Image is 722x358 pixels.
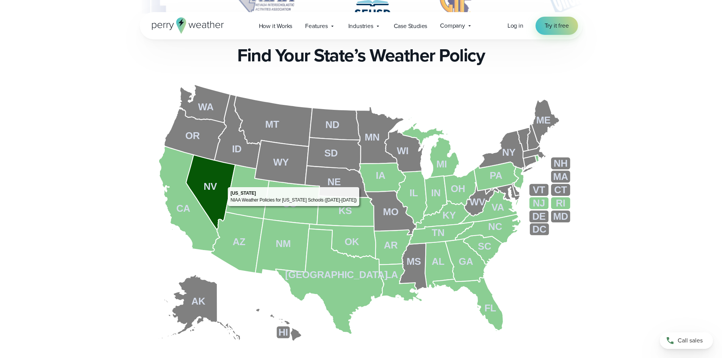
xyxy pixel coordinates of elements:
[273,157,289,167] tspan: WY
[232,144,241,154] tspan: ID
[230,190,256,197] div: [US_STATE]
[265,119,279,130] tspan: MT
[410,188,418,198] tspan: IL
[283,199,297,209] tspan: CO
[492,202,504,213] tspan: VA
[532,211,546,222] tspan: DE
[385,270,398,280] tspan: LA
[470,197,486,207] tspan: WV
[198,102,214,112] tspan: WA
[553,171,568,182] tspan: MA
[191,296,205,307] tspan: AK
[383,207,399,217] tspan: MO
[407,256,421,267] tspan: MS
[326,120,340,130] tspan: ND
[533,184,546,195] tspan: VT
[252,18,299,34] a: How it Works
[533,198,545,208] tspan: NJ
[507,21,523,30] a: Log in
[376,170,385,181] tspan: IA
[365,132,380,142] tspan: MN
[230,197,357,203] div: NIAA Weather Policies for [US_STATE] Schools ([DATE]-[DATE])
[440,21,465,30] span: Company
[536,17,578,35] a: Try it free
[324,148,338,158] tspan: SD
[233,236,246,247] tspan: AZ
[276,239,291,249] tspan: NM
[185,130,200,141] tspan: OR
[489,221,503,232] tspan: NC
[259,22,293,31] span: How it Works
[327,177,341,187] tspan: NE
[431,188,441,198] tspan: IN
[678,336,703,345] span: Call sales
[533,224,547,234] tspan: DC
[503,147,516,158] tspan: NY
[554,158,568,169] tspan: NH
[554,184,567,195] tspan: CT
[490,170,503,181] tspan: PA
[176,203,190,214] tspan: CA
[451,183,465,194] tspan: OH
[553,211,568,222] tspan: MD
[660,332,713,349] a: Call sales
[285,270,388,280] tspan: [GEOGRAPHIC_DATA]
[437,159,447,170] tspan: MI
[556,198,565,208] tspan: RI
[305,22,327,31] span: Features
[204,181,217,192] tspan: NV
[397,145,409,156] tspan: WI
[348,22,373,31] span: Industries
[237,45,485,66] h2: Find Your State’s Weather Policy
[279,327,288,338] tspan: HI
[345,236,360,247] tspan: OK
[478,241,491,252] tspan: SC
[384,240,398,250] tspan: AR
[432,256,445,267] tspan: AL
[545,21,569,30] span: Try it free
[536,115,551,125] tspan: ME
[432,228,445,238] tspan: TN
[443,210,456,220] tspan: KY
[394,22,428,31] span: Case Studies
[339,205,352,216] tspan: KS
[387,18,434,34] a: Case Studies
[459,256,473,267] tspan: GA
[485,303,496,313] tspan: FL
